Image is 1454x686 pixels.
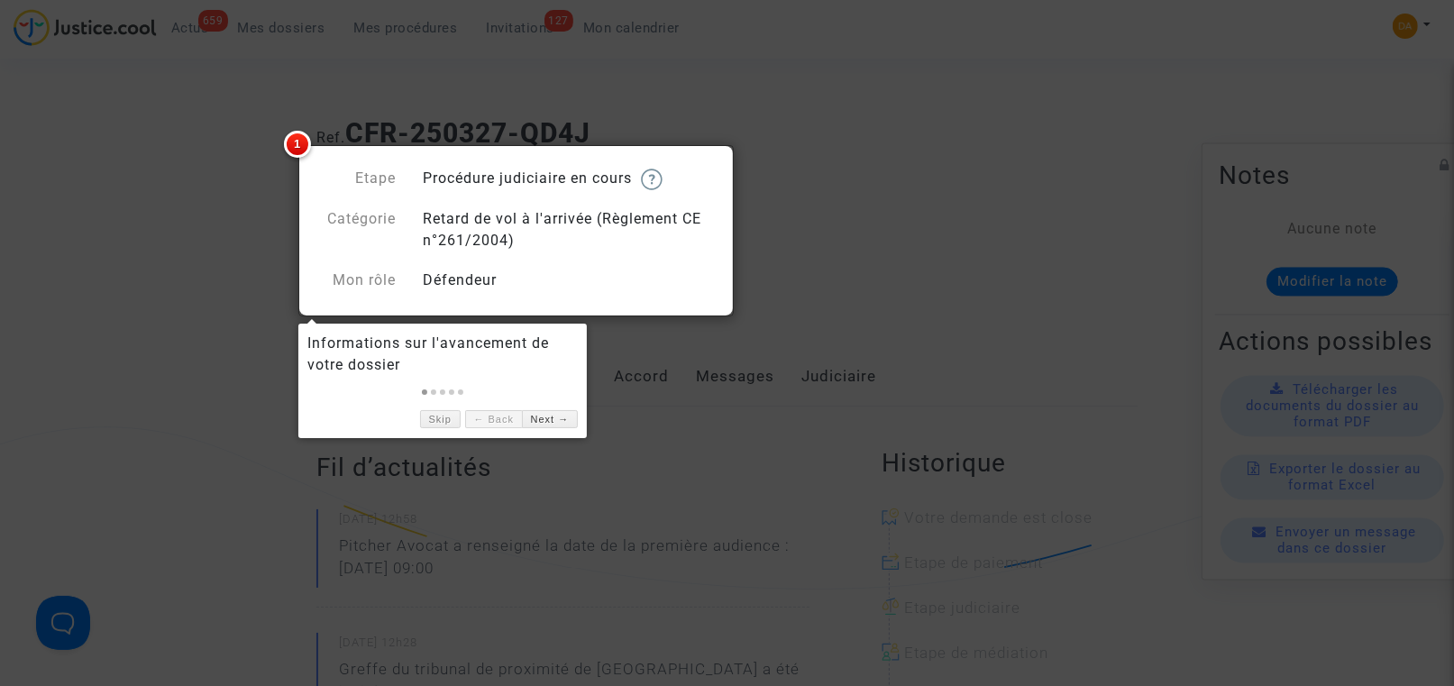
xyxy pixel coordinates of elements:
[409,270,727,291] div: Défendeur
[641,169,663,190] img: help.svg
[420,410,461,429] a: Skip
[409,208,727,252] div: Retard de vol à l'arrivée (Règlement CE n°261/2004)
[409,168,727,190] div: Procédure judiciaire en cours
[307,333,578,376] div: Informations sur l'avancement de votre dossier
[303,168,409,190] div: Etape
[465,410,522,429] a: ← Back
[522,410,578,429] a: Next →
[303,270,409,291] div: Mon rôle
[284,131,311,158] span: 1
[303,208,409,252] div: Catégorie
